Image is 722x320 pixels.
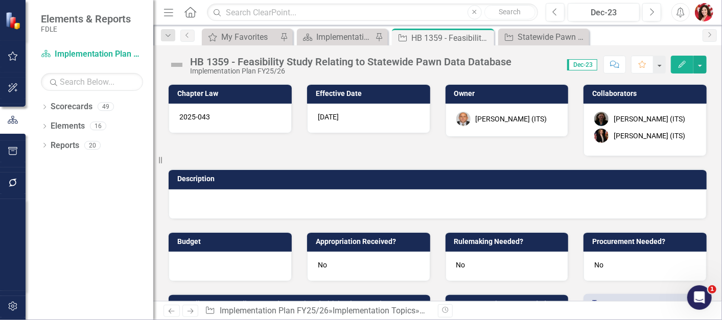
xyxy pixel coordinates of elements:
[476,114,547,124] div: [PERSON_NAME] (ITS)
[190,67,511,75] div: Implementation Plan FY25/26
[5,11,24,30] img: ClearPoint Strategy
[518,31,587,43] div: Statewide Pawn Data Database Feasibility Study
[207,4,538,21] input: Search ClearPoint...
[51,120,85,132] a: Elements
[571,7,636,19] div: Dec-23
[204,31,277,43] a: My Favorites
[318,261,327,269] span: No
[484,5,535,19] button: Search
[179,112,281,122] p: 2025-043
[316,90,425,97] h3: Effective Date
[708,285,716,293] span: 1
[614,131,685,141] div: [PERSON_NAME] (ITS)
[594,112,609,126] img: Nicole Howard
[41,73,143,91] input: Search Below...
[568,3,640,21] button: Dec-23
[592,90,702,97] h3: Collaborators
[190,56,511,67] div: HB 1359 - Feasibility Study Relating to Statewide Pawn Data Database
[454,238,564,245] h3: Rulemaking Needed?
[220,306,329,315] a: Implementation Plan FY25/26
[41,25,131,33] small: FDLE
[98,103,114,111] div: 49
[592,238,702,245] h3: Procurement Needed?
[411,32,492,44] div: HB 1359 - Feasibility Study Relating to Statewide Pawn Data Database
[454,90,564,97] h3: Owner
[316,31,372,43] div: Implementation Plan FY25/26
[501,31,587,43] a: Statewide Pawn Data Database Feasibility Study
[205,305,430,317] div: » »
[316,238,425,245] h3: Appropriation Received?
[333,306,415,315] a: Implementation Topics
[456,261,465,269] span: No
[177,175,702,183] h3: Description
[687,285,712,310] iframe: Intercom live chat
[614,114,685,124] div: [PERSON_NAME] (ITS)
[592,299,702,307] h3: Tags
[594,261,603,269] span: No
[51,101,92,113] a: Scorecards
[594,129,609,143] img: Erica Wolaver
[84,141,101,150] div: 20
[41,48,143,60] a: Implementation Plan FY25/26
[41,13,131,25] span: Elements & Reports
[177,238,287,245] h3: Budget
[499,8,521,16] span: Search
[177,300,425,308] h3: Describe any expenditures made associated with implementation.
[454,300,564,308] h3: Contract Assistance Needed?
[51,140,79,152] a: Reports
[221,31,277,43] div: My Favorites
[695,3,713,21] img: Caitlin Dawkins
[90,122,106,131] div: 16
[169,57,185,73] img: Not Defined
[177,90,287,97] h3: Chapter Law
[567,59,597,70] span: Dec-23
[456,112,471,126] img: Joey Hornsby
[299,31,372,43] a: Implementation Plan FY25/26
[318,113,339,121] span: [DATE]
